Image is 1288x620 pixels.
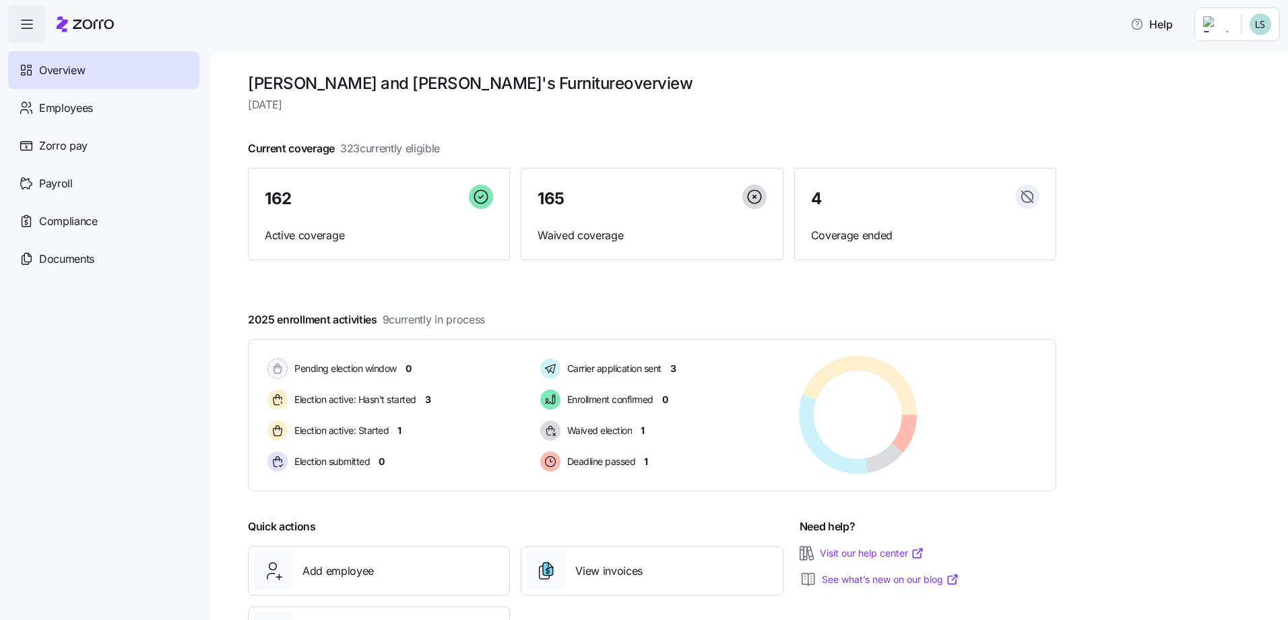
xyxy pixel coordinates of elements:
h1: [PERSON_NAME] and [PERSON_NAME]'s Furniture overview [248,73,1056,94]
span: Election active: Started [290,424,389,437]
span: Add employee [302,563,374,580]
span: 1 [397,424,401,437]
span: Election active: Hasn't started [290,393,416,406]
span: Employees [39,100,93,117]
span: Overview [39,62,85,79]
span: 2025 enrollment activities [248,311,485,328]
span: 1 [641,424,645,437]
span: 3 [425,393,431,406]
span: 162 [265,191,292,207]
img: d552751acb159096fc10a5bc90168bac [1250,13,1271,35]
span: Current coverage [248,140,440,157]
span: Waived election [563,424,633,437]
img: Employer logo [1203,16,1230,32]
span: Pending election window [290,362,397,375]
span: Quick actions [248,518,316,535]
span: Election submitted [290,455,370,468]
span: Deadline passed [563,455,636,468]
span: Waived coverage [538,227,766,244]
span: 323 currently eligible [340,140,440,157]
span: 0 [662,393,668,406]
span: 9 currently in process [383,311,485,328]
span: Need help? [800,518,856,535]
span: Coverage ended [811,227,1039,244]
span: Active coverage [265,227,493,244]
a: Employees [8,89,199,127]
a: Visit our help center [820,547,924,560]
a: Payroll [8,164,199,202]
span: Zorro pay [39,137,88,154]
a: Compliance [8,202,199,240]
span: 165 [538,191,565,207]
a: Documents [8,240,199,278]
span: 0 [379,455,385,468]
span: View invoices [575,563,643,580]
span: Carrier application sent [563,362,662,375]
span: 3 [670,362,676,375]
span: [DATE] [248,96,1056,113]
span: Payroll [39,175,73,192]
span: 1 [644,455,648,468]
button: Help [1120,11,1184,38]
span: Documents [39,251,94,268]
span: Enrollment confirmed [563,393,653,406]
span: Compliance [39,213,98,230]
span: 0 [406,362,412,375]
span: 4 [811,191,822,207]
a: Zorro pay [8,127,199,164]
a: Overview [8,51,199,89]
a: See what’s new on our blog [822,573,959,586]
span: Help [1130,16,1173,32]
